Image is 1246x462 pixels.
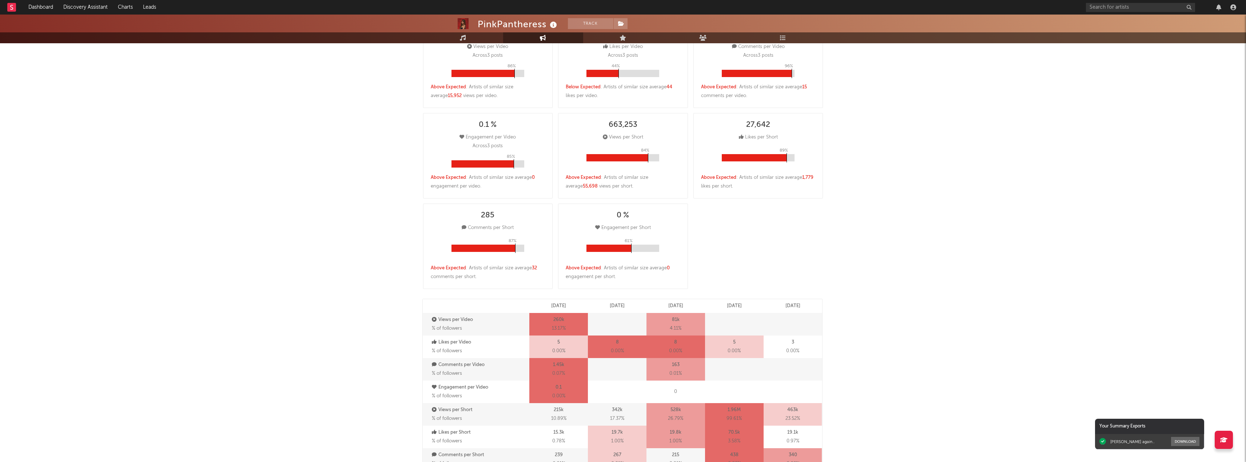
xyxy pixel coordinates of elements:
[566,266,601,270] span: Above Expected
[431,85,466,89] span: Above Expected
[668,302,683,310] p: [DATE]
[432,326,462,331] span: % of followers
[608,51,638,60] p: Across 3 posts
[431,175,466,180] span: Above Expected
[612,406,622,414] p: 342k
[667,266,670,270] span: 0
[701,83,816,100] div: : Artists of similar size average comments per video .
[509,237,517,245] p: 87 %
[566,175,601,180] span: Above Expected
[556,383,562,392] p: 0.1
[730,451,739,459] p: 438
[786,347,799,355] span: 0.00 %
[462,224,514,232] div: Comments per Short
[670,428,681,437] p: 19.8k
[552,324,566,333] span: 13.17 %
[467,43,508,51] div: Views per Video
[448,93,462,98] span: 15,952
[617,211,629,220] div: 0 %
[552,392,565,401] span: 0.00 %
[432,316,528,324] p: Views per Video
[612,62,620,71] p: 44 %
[616,338,619,347] p: 8
[785,414,800,423] span: 23.52 %
[674,338,677,347] p: 8
[566,264,680,281] div: : Artists of similar size average engagement per short .
[1086,3,1195,12] input: Search for artists
[641,146,649,155] p: 84 %
[613,451,621,459] p: 267
[552,369,565,378] span: 0.07 %
[532,175,535,180] span: 0
[802,175,813,180] span: 1,779
[726,414,742,423] span: 99.61 %
[646,381,705,403] div: 0
[666,85,672,89] span: 44
[432,338,528,347] p: Likes per Video
[432,416,462,421] span: % of followers
[583,184,598,189] span: 55,698
[551,414,566,423] span: 10.89 %
[1110,439,1155,444] div: [PERSON_NAME] again..
[625,237,633,245] p: 61 %
[787,406,798,414] p: 463k
[701,85,736,89] span: Above Expected
[792,338,794,347] p: 3
[552,347,565,355] span: 0.00 %
[478,18,559,30] div: PinkPantheress
[670,324,681,333] span: 4.11 %
[785,302,800,310] p: [DATE]
[432,439,462,443] span: % of followers
[610,414,624,423] span: 17.37 %
[802,85,807,89] span: 15
[532,266,537,270] span: 32
[566,173,680,191] div: : Artists of similar size average views per short .
[728,406,741,414] p: 1.96M
[557,338,560,347] p: 5
[553,428,564,437] p: 15.3k
[431,264,545,281] div: : Artists of similar size average comments per short .
[670,406,681,414] p: 528k
[733,338,736,347] p: 5
[789,451,797,459] p: 340
[507,62,516,71] p: 86 %
[603,133,643,142] div: Views per Short
[595,224,651,232] div: Engagement per Short
[432,383,528,392] p: Engagement per Video
[473,142,503,150] p: Across 3 posts
[566,85,601,89] span: Below Expected
[612,428,623,437] p: 19.7k
[432,394,462,398] span: % of followers
[787,428,798,437] p: 19.1k
[554,406,564,414] p: 215k
[568,18,613,29] button: Track
[481,211,494,220] div: 285
[459,133,516,142] div: Engagement per Video
[728,347,741,355] span: 0.00 %
[507,152,515,161] p: 85 %
[785,62,793,71] p: 96 %
[431,173,545,191] div: : Artists of similar size average engagement per video .
[555,451,563,459] p: 239
[669,369,682,378] span: 0.01 %
[668,414,683,423] span: 26.79 %
[609,121,637,129] div: 663,253
[566,83,680,100] div: : Artists of similar size average likes per video .
[432,349,462,353] span: % of followers
[610,302,625,310] p: [DATE]
[551,302,566,310] p: [DATE]
[701,173,816,191] div: : Artists of similar size average likes per short .
[1095,419,1204,434] div: Your Summary Exports
[1171,437,1199,446] button: Download
[669,347,682,355] span: 0.00 %
[728,428,740,437] p: 70.5k
[701,175,736,180] span: Above Expected
[432,406,528,414] p: Views per Short
[432,371,462,376] span: % of followers
[552,437,565,446] span: 0.78 %
[553,361,564,369] p: 1.45k
[669,437,682,446] span: 1.00 %
[739,133,778,142] div: Likes per Short
[603,43,643,51] div: Likes per Video
[553,316,564,324] p: 260k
